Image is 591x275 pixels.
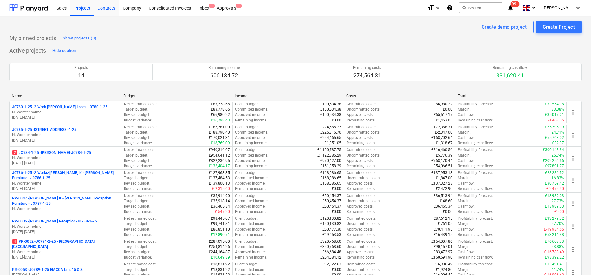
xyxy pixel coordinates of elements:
[347,244,380,250] p: Uncommitted costs :
[235,216,258,221] p: Client budget :
[235,193,258,199] p: Client budget :
[458,244,471,250] p: Margin :
[436,176,452,181] p: £1,847.00
[12,224,119,229] p: N. Worstenholme
[458,216,493,221] p: Profitability forecast :
[124,135,150,140] p: Revised budget :
[347,262,376,267] p: Committed costs :
[12,196,119,212] div: PR-0047 -[PERSON_NAME] K - [PERSON_NAME] Reception Furniture - JO787-1-25N. Worstenholme
[211,199,230,204] p: £35,918.14
[12,186,119,191] p: [DATE] - [DATE]
[209,239,230,244] p: £287,015.00
[208,65,240,71] p: Remaining income
[211,221,230,227] p: £99,741.81
[235,170,258,176] p: Client budget :
[545,170,564,176] p: £28,286.52
[235,204,266,209] p: Approved income :
[235,262,258,267] p: Client budget :
[347,193,376,199] p: Committed costs :
[235,130,268,135] p: Committed income :
[124,209,152,214] p: Budget variance :
[347,153,380,158] p: Uncommitted costs :
[12,150,119,166] div: 2JO784-1-25 -[PERSON_NAME]-J0784-1-25N. Worstenholme[DATE]-[DATE]
[236,4,242,8] span: 1
[235,112,266,117] p: Approved income :
[12,150,91,155] p: JO784-1-25 - [PERSON_NAME]-J0784-1-25
[552,221,564,227] p: 27.70%
[12,127,76,132] p: J0785-1-25 - [STREET_ADDRESS]-1-25
[12,115,119,120] p: [DATE] - [DATE]
[458,102,493,107] p: Profitability forecast :
[12,161,119,166] p: [DATE] - [DATE]
[458,135,475,140] p: Cashflow :
[544,250,564,255] p: £-16,788.49
[347,239,376,244] p: Committed costs :
[443,209,452,214] p: £0.00
[458,209,493,214] p: Remaining cashflow :
[12,206,119,212] p: N. Worstenholme
[347,176,380,181] p: Uncommitted costs :
[320,112,341,117] p: £100,534.38
[436,118,452,123] p: £1,463.05
[347,158,374,163] p: Approved costs :
[458,125,493,130] p: Profitability forecast :
[347,204,374,209] p: Approved costs :
[124,232,152,237] p: Budget variance :
[235,163,267,169] p: Remaining income :
[546,118,564,123] p: £-1,463.05
[235,147,258,153] p: Client budget :
[320,102,341,107] p: £100,534.38
[211,232,230,237] p: £12,890.71
[235,244,268,250] p: Committed income :
[475,21,534,33] button: Create demo project
[546,186,564,191] p: £-2,472.90
[347,170,376,176] p: Committed costs :
[12,132,119,138] p: N. Worstenholme
[124,107,148,112] p: Target budget :
[124,125,157,130] p: Net estimated cost :
[317,153,341,158] p: £1,122,385.29
[124,250,150,255] p: Revised budget :
[458,153,471,158] p: Margin :
[545,102,564,107] p: £33,554.16
[74,65,88,71] p: Projects
[124,186,152,191] p: Budget variance :
[347,130,380,135] p: Uncommitted costs :
[12,229,119,235] p: [DATE] - [DATE]
[209,250,230,255] p: £244,164.87
[12,219,119,235] div: PR-0036 -[PERSON_NAME] Reception-J0788-1-25N. Worstenholme[DATE]-[DATE]
[347,102,376,107] p: Committed costs :
[552,153,564,158] p: 26.74%
[545,163,564,169] p: £97,891.77
[434,163,452,169] p: £54,066.51
[12,150,17,155] span: 2
[320,163,341,169] p: £151,958.29
[12,104,119,120] div: J0780-1-25 -2 Work [PERSON_NAME] Leeds-J0780-1-25N. Worstenholme[DATE]-[DATE]
[545,239,564,244] p: £76,603.73
[536,21,582,33] button: Create Project
[235,118,267,123] p: Remaining income :
[569,223,577,231] span: more_vert
[436,153,452,158] p: £5,776.39
[346,94,453,98] div: Costs
[458,94,564,98] div: Total
[545,135,564,140] p: £55,763.02
[458,176,471,181] p: Margin :
[347,147,376,153] p: Committed costs :
[434,216,452,221] p: £87,612.15
[434,193,452,199] p: £36,513.94
[124,262,157,267] p: Net estimated cost :
[458,158,475,163] p: Cashflow :
[12,138,119,143] p: [DATE] - [DATE]
[235,232,267,237] p: Remaining income :
[458,250,475,255] p: Cashflow :
[235,181,266,186] p: Approved income :
[545,216,564,221] p: £33,279.72
[12,267,83,273] p: PR-0053 - J0789-1-25 EMCCA Unit 15 & 8
[209,170,230,176] p: £127,963.35
[211,216,230,221] p: £98,445.07
[322,250,341,255] p: £66,684.48
[458,107,471,112] p: Margin :
[209,153,230,158] p: £954,641.12
[320,130,341,135] p: £225,816.70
